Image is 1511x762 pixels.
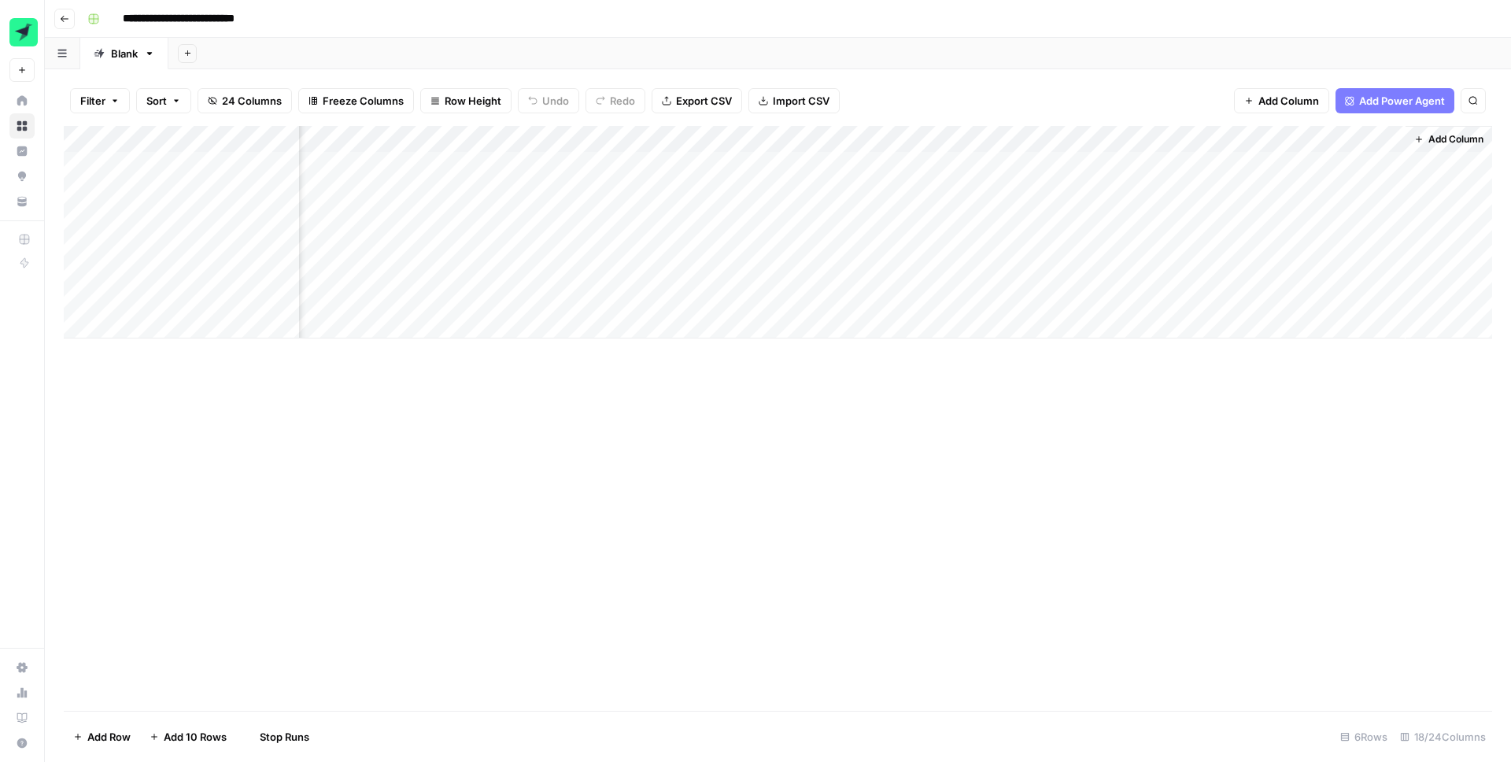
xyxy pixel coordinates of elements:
button: Add Row [64,724,140,749]
button: Add Power Agent [1336,88,1454,113]
button: Redo [586,88,645,113]
button: 24 Columns [198,88,292,113]
button: Add Column [1408,129,1490,150]
span: Undo [542,93,569,109]
div: 6 Rows [1334,724,1394,749]
a: Browse [9,113,35,139]
button: Import CSV [748,88,840,113]
img: Tinybird Logo [9,18,38,46]
div: Blank [111,46,138,61]
a: Usage [9,680,35,705]
button: Help + Support [9,731,35,756]
a: Opportunities [9,164,35,189]
span: 24 Columns [222,93,282,109]
button: Workspace: Tinybird [9,13,35,52]
span: Redo [610,93,635,109]
span: Stop Runs [260,729,309,745]
button: Stop Runs [236,724,319,749]
a: Insights [9,139,35,164]
button: Add 10 Rows [140,724,236,749]
span: Export CSV [676,93,732,109]
button: Undo [518,88,579,113]
span: Import CSV [773,93,829,109]
button: Add Column [1234,88,1329,113]
a: Learning Hub [9,705,35,731]
span: Filter [80,93,105,109]
span: Sort [146,93,167,109]
a: Home [9,88,35,113]
a: Blank [80,38,168,69]
span: Freeze Columns [323,93,404,109]
button: Sort [136,88,191,113]
button: Export CSV [652,88,742,113]
a: Your Data [9,189,35,214]
button: Row Height [420,88,512,113]
span: Add Column [1428,132,1483,146]
button: Filter [70,88,130,113]
span: Add Column [1258,93,1319,109]
span: Add Power Agent [1359,93,1445,109]
a: Settings [9,655,35,680]
span: Row Height [445,93,501,109]
button: Freeze Columns [298,88,414,113]
span: Add 10 Rows [164,729,227,745]
div: 18/24 Columns [1394,724,1492,749]
span: Add Row [87,729,131,745]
